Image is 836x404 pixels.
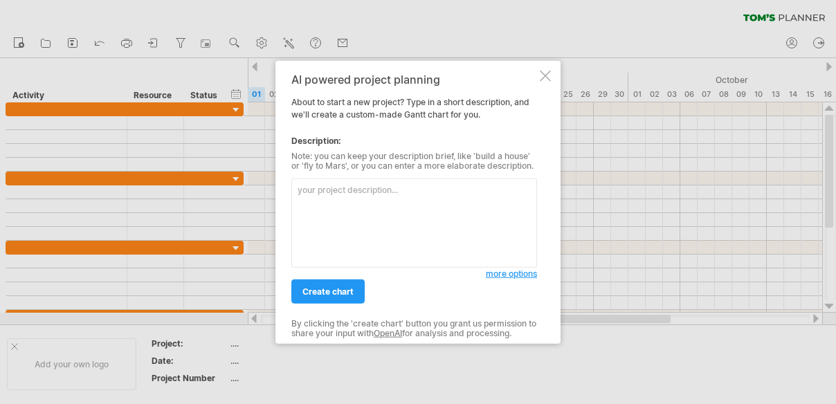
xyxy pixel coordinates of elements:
a: OpenAI [374,328,402,338]
span: create chart [302,286,354,297]
div: Description: [291,135,537,147]
a: create chart [291,279,365,304]
div: Note: you can keep your description brief, like 'build a house' or 'fly to Mars', or you can ente... [291,151,537,172]
div: About to start a new project? Type in a short description, and we'll create a custom-made Gantt c... [291,73,537,331]
div: By clicking the 'create chart' button you grant us permission to share your input with for analys... [291,319,537,339]
a: more options [486,268,537,280]
span: more options [486,268,537,279]
div: AI powered project planning [291,73,537,86]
